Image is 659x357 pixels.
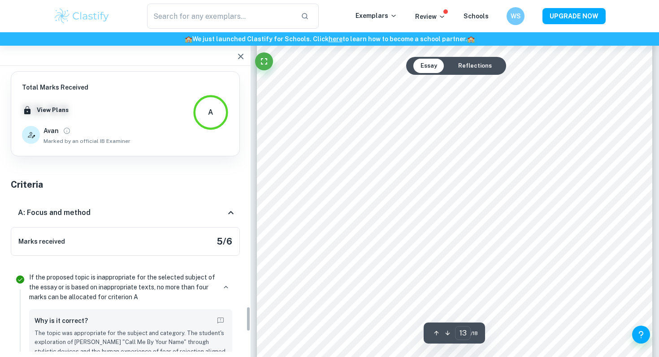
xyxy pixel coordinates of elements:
[29,272,216,302] p: If the proposed topic is inappropriate for the selected subject of the essay or is based on inapp...
[511,11,521,21] h6: WS
[413,59,444,73] button: Essay
[22,82,130,92] h6: Total Marks Received
[356,11,397,21] p: Exemplars
[214,314,227,327] button: Report mistake/confusion
[18,207,91,218] h6: A: Focus and method
[467,35,475,43] span: 🏫
[415,12,446,22] p: Review
[11,178,240,191] h5: Criteria
[35,103,71,117] button: View Plans
[464,13,489,20] a: Schools
[471,329,478,337] span: / 18
[15,274,26,285] svg: Correct
[53,7,110,25] img: Clastify logo
[43,137,130,145] span: Marked by an official IB Examiner
[255,52,273,70] button: Fullscreen
[35,316,88,326] h6: Why is it correct?
[185,35,192,43] span: 🏫
[2,34,657,44] h6: We just launched Clastify for Schools. Click to learn how to become a school partner.
[217,235,232,248] h5: 5 / 6
[542,8,606,24] button: UPGRADE NOW
[632,326,650,344] button: Help and Feedback
[208,107,213,118] div: A
[147,4,294,29] input: Search for any exemplars...
[507,7,525,25] button: WS
[43,126,59,136] h6: Avan
[61,125,73,137] button: View full profile
[329,35,343,43] a: here
[11,198,240,227] div: A: Focus and method
[451,59,499,73] button: Reflections
[18,237,65,246] h6: Marks received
